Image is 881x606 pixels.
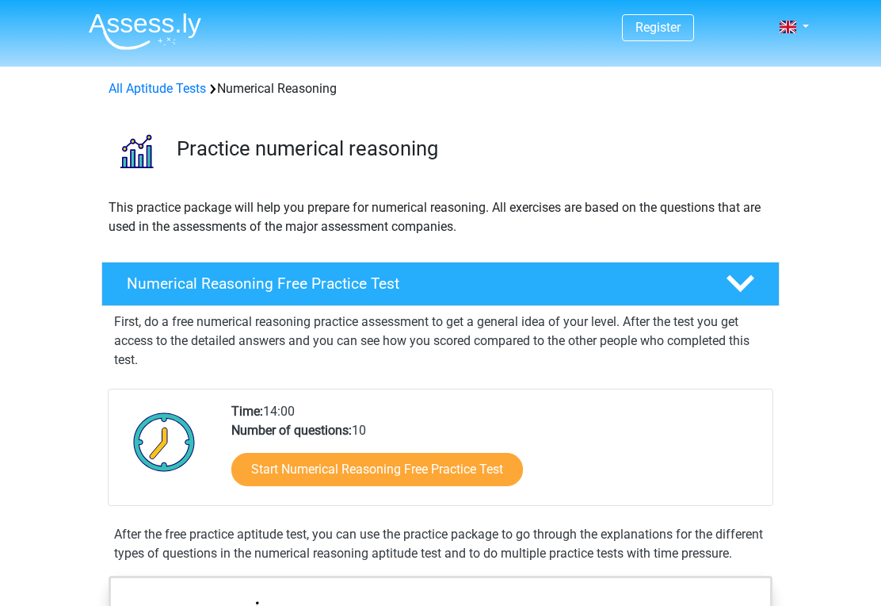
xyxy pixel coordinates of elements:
[124,402,204,481] img: Clock
[89,13,201,50] img: Assessly
[109,81,206,96] a: All Aptitude Tests
[114,313,767,370] p: First, do a free numerical reasoning practice assessment to get a general idea of your level. Aft...
[177,136,767,161] h3: Practice numerical reasoning
[127,274,700,293] h4: Numerical Reasoning Free Practice Test
[219,402,772,505] div: 14:00 10
[231,423,352,438] b: Number of questions:
[95,262,786,306] a: Numerical Reasoning Free Practice Test
[635,20,681,35] a: Register
[231,453,523,486] a: Start Numerical Reasoning Free Practice Test
[102,117,170,185] img: numerical reasoning
[109,198,772,236] p: This practice package will help you prepare for numerical reasoning. All exercises are based on t...
[102,79,779,98] div: Numerical Reasoning
[108,525,773,563] div: After the free practice aptitude test, you can use the practice package to go through the explana...
[231,404,263,419] b: Time:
